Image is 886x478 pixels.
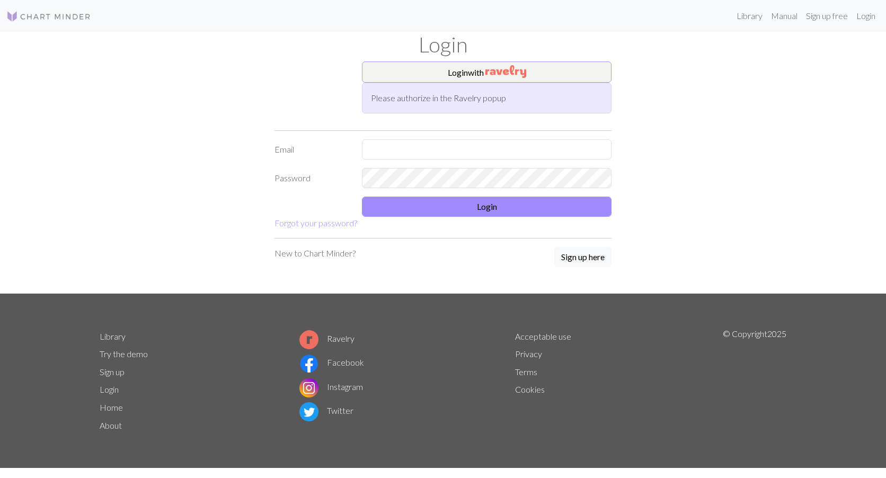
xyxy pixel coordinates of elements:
a: Library [732,5,767,26]
a: Twitter [299,405,353,415]
a: Library [100,331,126,341]
label: Email [268,139,356,160]
img: Twitter logo [299,402,318,421]
a: Login [100,384,119,394]
p: © Copyright 2025 [723,327,786,435]
img: Ravelry logo [299,330,318,349]
a: Acceptable use [515,331,571,341]
a: Sign up [100,367,125,377]
a: Privacy [515,349,542,359]
label: Password [268,168,356,188]
a: Forgot your password? [274,218,357,228]
a: Sign up free [802,5,852,26]
a: Ravelry [299,333,355,343]
img: Instagram logo [299,378,318,397]
a: Facebook [299,357,364,367]
a: Home [100,402,123,412]
img: Ravelry [485,65,526,78]
a: Terms [515,367,537,377]
img: Logo [6,10,91,23]
a: Manual [767,5,802,26]
div: Please authorize in the Ravelry popup [362,83,612,113]
button: Login [362,197,612,217]
a: About [100,420,122,430]
a: Try the demo [100,349,148,359]
p: New to Chart Minder? [274,247,356,260]
a: Cookies [515,384,545,394]
button: Loginwith [362,61,612,83]
a: Instagram [299,382,363,392]
h1: Login [93,32,793,57]
a: Login [852,5,880,26]
img: Facebook logo [299,354,318,373]
a: Sign up here [554,247,612,268]
button: Sign up here [554,247,612,267]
